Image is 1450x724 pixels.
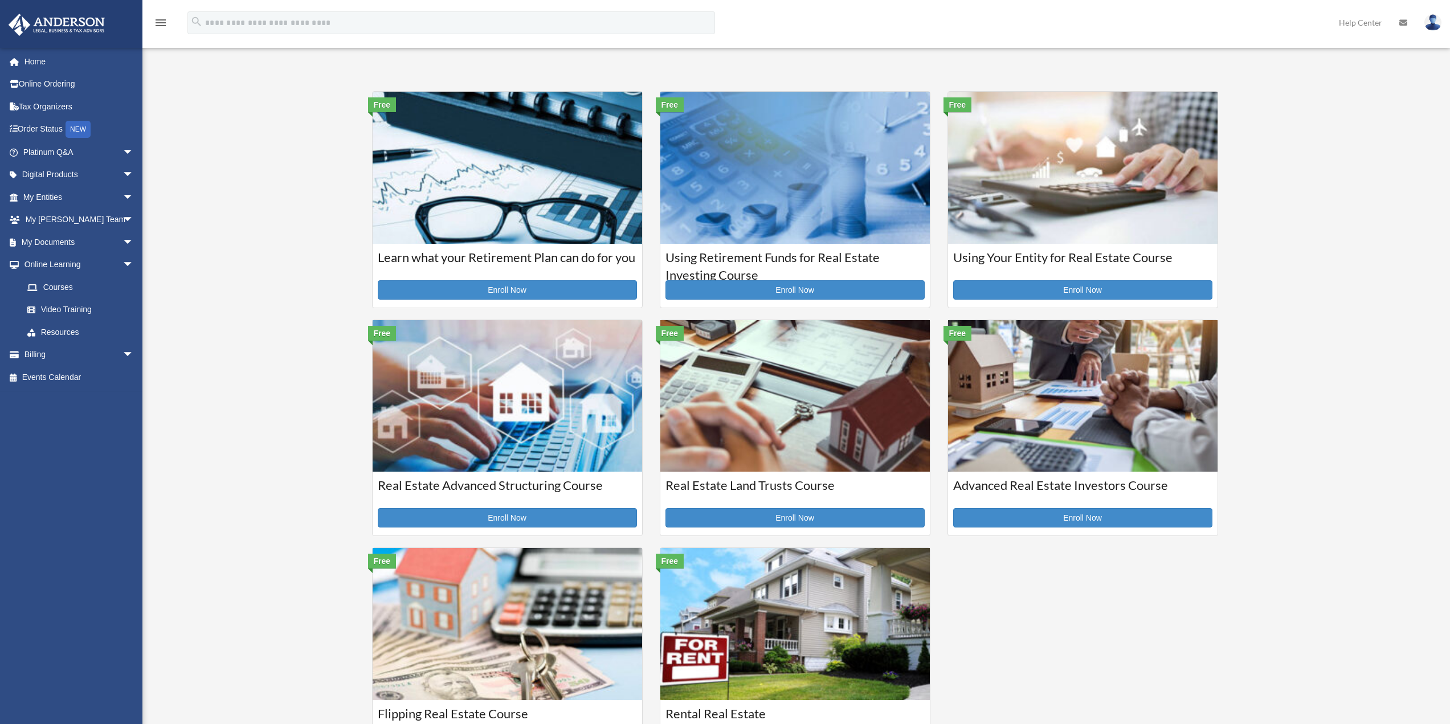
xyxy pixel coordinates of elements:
[665,280,925,300] a: Enroll Now
[368,554,397,568] div: Free
[665,249,925,277] h3: Using Retirement Funds for Real Estate Investing Course
[368,97,397,112] div: Free
[190,15,203,28] i: search
[122,231,145,254] span: arrow_drop_down
[8,95,151,118] a: Tax Organizers
[122,343,145,367] span: arrow_drop_down
[122,253,145,277] span: arrow_drop_down
[953,477,1212,505] h3: Advanced Real Estate Investors Course
[16,298,151,321] a: Video Training
[8,253,151,276] a: Online Learningarrow_drop_down
[8,208,151,231] a: My [PERSON_NAME] Teamarrow_drop_down
[953,249,1212,277] h3: Using Your Entity for Real Estate Course
[1424,14,1441,31] img: User Pic
[8,50,151,73] a: Home
[8,366,151,388] a: Events Calendar
[122,208,145,232] span: arrow_drop_down
[122,141,145,164] span: arrow_drop_down
[953,508,1212,527] a: Enroll Now
[378,249,637,277] h3: Learn what your Retirement Plan can do for you
[154,20,168,30] a: menu
[665,477,925,505] h3: Real Estate Land Trusts Course
[378,508,637,527] a: Enroll Now
[8,163,151,186] a: Digital Productsarrow_drop_down
[5,14,108,36] img: Anderson Advisors Platinum Portal
[378,477,637,505] h3: Real Estate Advanced Structuring Course
[122,186,145,209] span: arrow_drop_down
[8,231,151,253] a: My Documentsarrow_drop_down
[943,97,972,112] div: Free
[66,121,91,138] div: NEW
[16,276,145,298] a: Courses
[16,321,151,343] a: Resources
[953,280,1212,300] a: Enroll Now
[943,326,972,341] div: Free
[665,508,925,527] a: Enroll Now
[368,326,397,341] div: Free
[378,280,637,300] a: Enroll Now
[8,73,151,96] a: Online Ordering
[656,97,684,112] div: Free
[8,118,151,141] a: Order StatusNEW
[122,163,145,187] span: arrow_drop_down
[8,343,151,366] a: Billingarrow_drop_down
[656,326,684,341] div: Free
[154,16,168,30] i: menu
[656,554,684,568] div: Free
[8,141,151,163] a: Platinum Q&Aarrow_drop_down
[8,186,151,208] a: My Entitiesarrow_drop_down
